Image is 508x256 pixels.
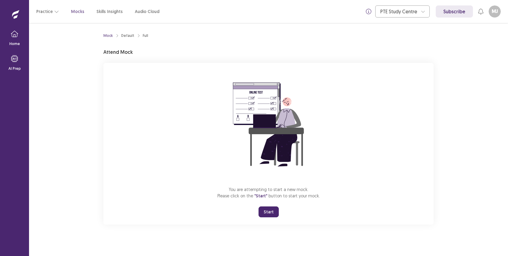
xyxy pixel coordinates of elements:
[96,8,123,15] a: Skills Insights
[9,41,20,47] p: Home
[143,33,148,38] div: Full
[217,186,320,199] p: You are attempting to start a new mock. Please click on the button to start your mock.
[71,8,84,15] a: Mocks
[103,33,148,38] nav: breadcrumb
[254,193,267,199] span: "Start"
[121,33,134,38] div: Default
[103,48,133,56] p: Attend Mock
[103,33,113,38] a: Mock
[363,6,374,17] button: info
[8,66,21,71] p: AI Prep
[214,70,323,179] img: attend-mock
[436,5,473,18] a: Subscribe
[259,206,279,217] button: Start
[380,6,418,17] div: PTE Study Centre
[135,8,159,15] a: Audio Cloud
[36,6,59,17] button: Practice
[489,5,501,18] button: MJ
